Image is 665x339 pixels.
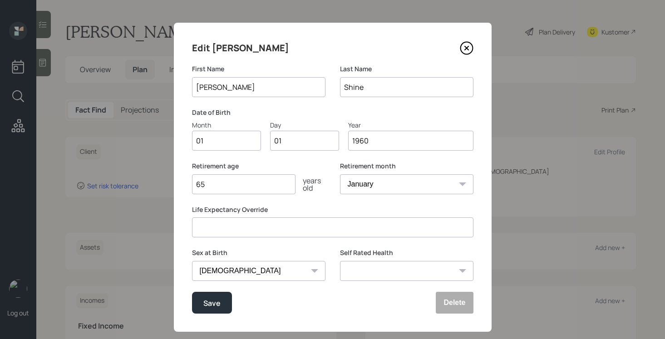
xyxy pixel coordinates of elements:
div: Month [192,120,261,130]
input: Month [192,131,261,151]
label: Life Expectancy Override [192,205,473,214]
label: Sex at Birth [192,248,325,257]
div: years old [296,177,325,192]
label: Last Name [340,64,473,74]
input: Year [348,131,473,151]
label: Date of Birth [192,108,473,117]
div: Day [270,120,339,130]
button: Delete [436,292,473,314]
h4: Edit [PERSON_NAME] [192,41,289,55]
label: Retirement age [192,162,325,171]
input: Day [270,131,339,151]
label: Retirement month [340,162,473,171]
div: Year [348,120,473,130]
button: Save [192,292,232,314]
div: Save [203,297,221,309]
label: First Name [192,64,325,74]
label: Self Rated Health [340,248,473,257]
